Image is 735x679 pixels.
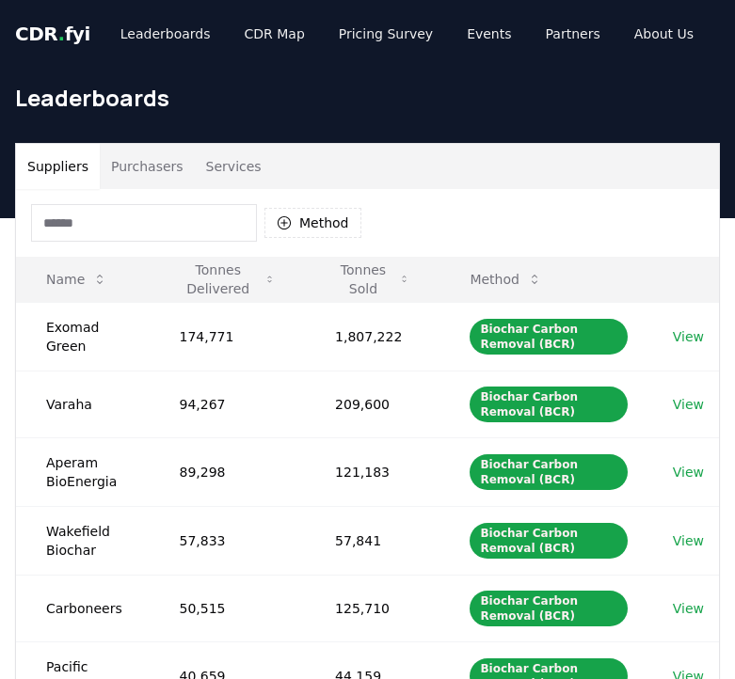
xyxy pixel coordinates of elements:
div: Biochar Carbon Removal (BCR) [470,387,627,422]
button: Name [31,261,122,298]
button: Purchasers [100,144,195,189]
a: CDR Map [230,17,320,51]
span: CDR fyi [15,23,90,45]
a: View [673,327,704,346]
a: Leaderboards [105,17,226,51]
td: Exomad Green [16,302,149,371]
a: Partners [531,17,615,51]
a: View [673,395,704,414]
td: 1,807,222 [305,302,439,371]
td: 50,515 [149,575,305,641]
td: Varaha [16,371,149,437]
button: Tonnes Delivered [164,261,290,298]
a: CDR.fyi [15,21,90,47]
a: View [673,599,704,618]
a: Events [452,17,526,51]
a: Pricing Survey [324,17,448,51]
td: 89,298 [149,437,305,506]
a: About Us [619,17,709,51]
button: Method [455,261,557,298]
td: 125,710 [305,575,439,641]
td: 121,183 [305,437,439,506]
button: Method [264,208,361,238]
a: View [673,463,704,482]
td: 57,841 [305,506,439,575]
span: . [58,23,65,45]
td: 57,833 [149,506,305,575]
td: 209,600 [305,371,439,437]
button: Tonnes Sold [320,261,424,298]
div: Biochar Carbon Removal (BCR) [470,523,627,559]
td: Wakefield Biochar [16,506,149,575]
h1: Leaderboards [15,83,720,113]
td: Aperam BioEnergia [16,437,149,506]
div: Biochar Carbon Removal (BCR) [470,319,627,355]
div: Biochar Carbon Removal (BCR) [470,591,627,626]
td: 174,771 [149,302,305,371]
a: View [673,531,704,550]
button: Services [195,144,273,189]
div: Biochar Carbon Removal (BCR) [470,454,627,490]
button: Suppliers [16,144,100,189]
td: Carboneers [16,575,149,641]
td: 94,267 [149,371,305,437]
